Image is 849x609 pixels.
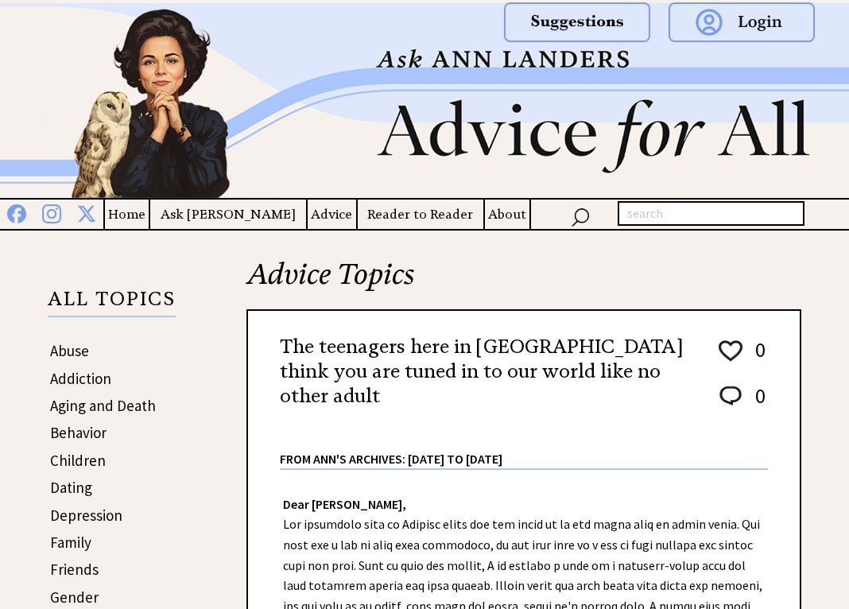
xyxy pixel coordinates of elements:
[716,383,745,409] img: message_round%202.png
[50,341,89,360] a: Abuse
[150,204,306,224] a: Ask [PERSON_NAME]
[50,533,91,552] a: Family
[747,336,766,381] td: 0
[50,396,156,415] a: Aging and Death
[571,204,590,227] img: search_nav.png
[618,201,804,227] input: search
[747,382,766,425] td: 0
[308,204,356,224] a: Advice
[7,201,26,223] img: facebook%20blue.png
[50,588,99,607] a: Gender
[358,204,483,224] a: Reader to Reader
[246,255,801,309] h2: Advice Topics
[669,2,815,42] img: login.png
[50,451,106,470] a: Children
[504,2,650,42] img: suggestions.png
[485,204,529,224] a: About
[280,335,688,409] h2: The teenagers here in [GEOGRAPHIC_DATA] think you are tuned in to our world like no other adult
[77,201,96,223] img: x%20blue.png
[50,369,111,388] a: Addiction
[50,506,122,525] a: Depression
[50,423,107,442] a: Behavior
[48,290,176,317] p: ALL TOPICS
[105,204,149,224] a: Home
[42,201,61,223] img: instagram%20blue.png
[280,426,768,468] div: From Ann's Archives: [DATE] to [DATE]
[50,560,99,579] a: Friends
[283,496,406,512] strong: Dear [PERSON_NAME],
[716,337,745,365] img: heart_outline%201.png
[50,478,92,497] a: Dating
